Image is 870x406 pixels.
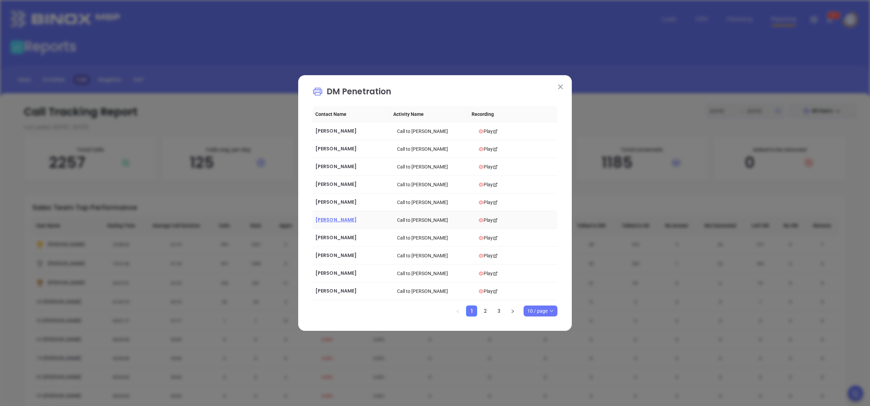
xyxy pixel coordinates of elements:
div: Play [478,199,555,206]
span: [PERSON_NAME] [315,234,357,241]
div: Call to [PERSON_NAME] [397,234,473,242]
div: Play [478,145,555,153]
th: Contact Name [313,106,391,122]
button: right [507,306,518,316]
span: [PERSON_NAME] [315,287,357,294]
div: Page Size [524,306,557,316]
th: Activity Name [391,106,469,122]
li: 3 [493,306,504,316]
a: 2 [480,306,490,316]
p: DM Penetration [313,85,557,101]
span: [PERSON_NAME] [315,270,357,276]
li: 1 [466,306,477,316]
span: left [456,309,460,313]
div: Play [478,234,555,242]
span: [PERSON_NAME] [315,252,357,259]
div: Call to [PERSON_NAME] [397,163,473,171]
button: left [452,306,463,316]
div: Play [478,270,555,277]
span: [PERSON_NAME] [315,127,357,134]
span: [PERSON_NAME] [315,181,357,188]
li: Previous Page [452,306,463,316]
span: [PERSON_NAME] [315,199,357,205]
div: Call to [PERSON_NAME] [397,270,473,277]
span: [PERSON_NAME] [315,216,357,223]
div: Play [478,252,555,259]
li: 2 [480,306,491,316]
div: Play [478,181,555,188]
div: Call to [PERSON_NAME] [397,181,473,188]
div: Call to [PERSON_NAME] [397,216,473,224]
span: [PERSON_NAME] [315,163,357,170]
div: Call to [PERSON_NAME] [397,145,473,153]
a: 3 [494,306,504,316]
div: Call to [PERSON_NAME] [397,199,473,206]
span: right [511,309,515,313]
div: Play [478,163,555,171]
span: 10 / page [527,306,554,316]
div: Play [478,287,555,295]
a: 1 [466,306,477,316]
div: Play [478,216,555,224]
div: Call to [PERSON_NAME] [397,287,473,295]
div: Call to [PERSON_NAME] [397,127,473,135]
li: Next Page [507,306,518,316]
div: Call to [PERSON_NAME] [397,252,473,259]
th: Recording [469,106,547,122]
div: Play [478,127,555,135]
img: close modal [558,84,563,89]
span: [PERSON_NAME] [315,145,357,152]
